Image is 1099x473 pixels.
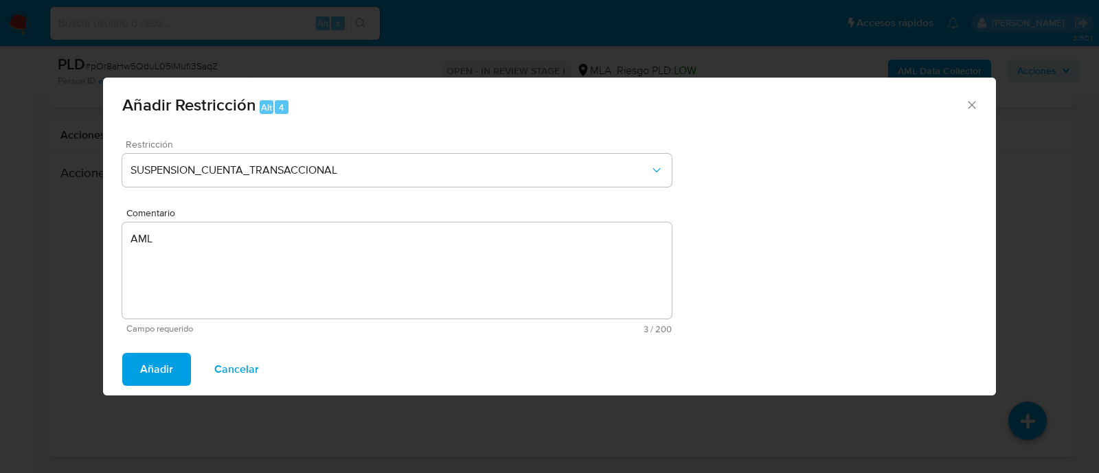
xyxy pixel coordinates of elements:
[131,163,650,177] span: SUSPENSION_CUENTA_TRANSACCIONAL
[279,101,284,114] span: 4
[965,98,977,111] button: Cerrar ventana
[122,93,256,117] span: Añadir Restricción
[126,208,676,218] span: Comentario
[261,101,272,114] span: Alt
[214,354,259,384] span: Cancelar
[126,139,675,149] span: Restricción
[122,154,672,187] button: Restriction
[122,222,672,319] textarea: AML
[126,324,399,334] span: Campo requerido
[196,353,277,386] button: Cancelar
[399,325,672,334] span: Máximo 200 caracteres
[140,354,173,384] span: Añadir
[122,353,191,386] button: Añadir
